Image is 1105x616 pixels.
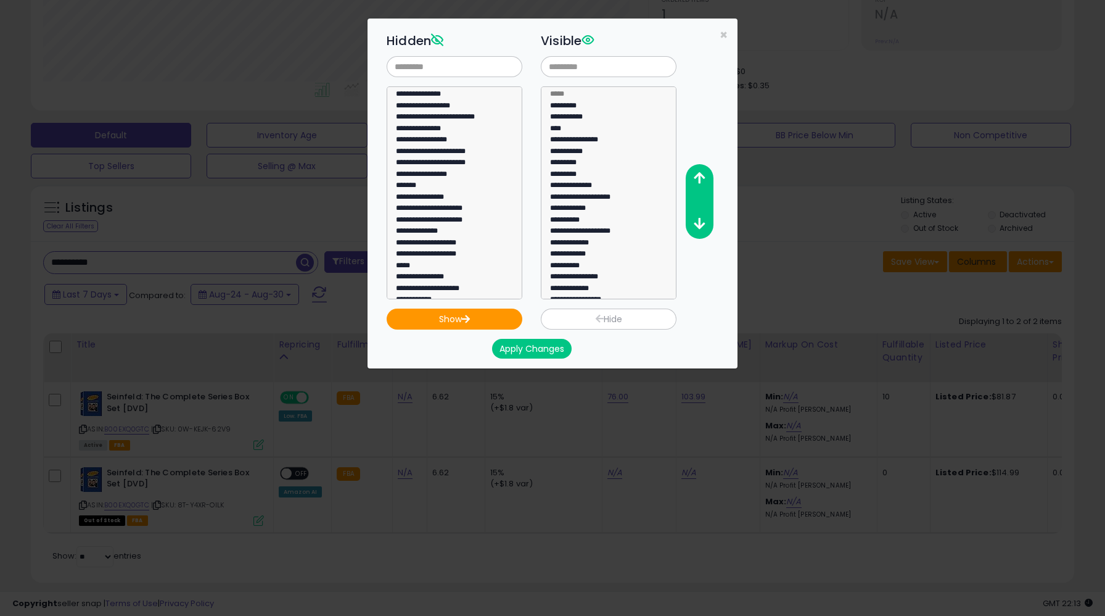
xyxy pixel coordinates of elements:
[387,309,522,330] button: Show
[541,309,676,330] button: Hide
[492,339,572,359] button: Apply Changes
[387,31,522,50] h3: Hidden
[541,31,676,50] h3: Visible
[720,26,728,44] span: ×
